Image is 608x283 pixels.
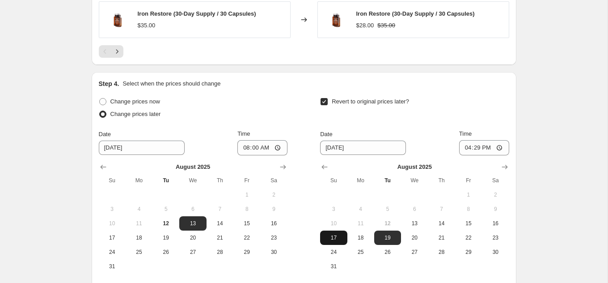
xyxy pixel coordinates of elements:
[482,188,509,202] button: Saturday August 2 2025
[401,216,428,231] button: Wednesday August 13 2025
[459,206,478,213] span: 8
[99,131,111,137] span: Date
[374,216,401,231] button: Today Tuesday August 12 2025
[374,173,401,188] th: Tuesday
[324,249,343,256] span: 24
[110,98,160,105] span: Change prices now
[99,141,185,155] input: 8/12/2025
[138,10,256,17] span: Iron Restore (30-Day Supply / 30 Capsules)
[459,234,478,241] span: 22
[260,245,287,259] button: Saturday August 30 2025
[97,161,110,173] button: Show previous month, July 2025
[431,249,451,256] span: 28
[129,177,149,184] span: Mo
[351,249,371,256] span: 25
[324,220,343,227] span: 10
[486,191,505,198] span: 2
[152,245,179,259] button: Tuesday August 26 2025
[102,249,122,256] span: 24
[264,249,283,256] span: 30
[322,6,349,33] img: BePure-IronRestore-1500x1500-1_80x.png
[351,206,371,213] span: 4
[320,231,347,245] button: Sunday August 17 2025
[156,249,176,256] span: 26
[99,45,123,58] nav: Pagination
[260,188,287,202] button: Saturday August 2 2025
[455,188,482,202] button: Friday August 1 2025
[405,249,424,256] span: 27
[356,21,374,30] div: $28.00
[347,173,374,188] th: Monday
[126,202,152,216] button: Monday August 4 2025
[356,10,475,17] span: Iron Restore (30-Day Supply / 30 Capsules)
[378,177,397,184] span: Tu
[111,45,123,58] button: Next
[233,216,260,231] button: Friday August 15 2025
[377,21,395,30] strike: $35.00
[351,177,371,184] span: Mo
[129,234,149,241] span: 18
[324,206,343,213] span: 3
[233,202,260,216] button: Friday August 8 2025
[260,231,287,245] button: Saturday August 23 2025
[102,177,122,184] span: Su
[347,231,374,245] button: Monday August 18 2025
[320,216,347,231] button: Sunday August 10 2025
[401,245,428,259] button: Wednesday August 27 2025
[459,130,472,137] span: Time
[156,220,176,227] span: 12
[156,206,176,213] span: 5
[482,173,509,188] th: Saturday
[351,220,371,227] span: 11
[486,234,505,241] span: 23
[183,249,203,256] span: 27
[482,216,509,231] button: Saturday August 16 2025
[207,216,233,231] button: Thursday August 14 2025
[237,234,257,241] span: 22
[455,202,482,216] button: Friday August 8 2025
[102,263,122,270] span: 31
[179,202,206,216] button: Wednesday August 6 2025
[455,231,482,245] button: Friday August 22 2025
[102,220,122,227] span: 10
[431,234,451,241] span: 21
[486,220,505,227] span: 16
[179,245,206,259] button: Wednesday August 27 2025
[156,234,176,241] span: 19
[405,206,424,213] span: 6
[405,177,424,184] span: We
[264,191,283,198] span: 2
[99,245,126,259] button: Sunday August 24 2025
[378,249,397,256] span: 26
[110,111,161,117] span: Change prices later
[428,173,455,188] th: Thursday
[237,130,250,137] span: Time
[459,220,478,227] span: 15
[237,220,257,227] span: 15
[122,79,220,88] p: Select when the prices should change
[207,202,233,216] button: Thursday August 7 2025
[183,234,203,241] span: 20
[374,231,401,245] button: Tuesday August 19 2025
[264,177,283,184] span: Sa
[482,231,509,245] button: Saturday August 23 2025
[207,173,233,188] th: Thursday
[233,173,260,188] th: Friday
[126,231,152,245] button: Monday August 18 2025
[332,98,409,105] span: Revert to original prices later?
[260,202,287,216] button: Saturday August 9 2025
[324,177,343,184] span: Su
[431,206,451,213] span: 7
[378,234,397,241] span: 19
[129,206,149,213] span: 4
[260,173,287,188] th: Saturday
[486,206,505,213] span: 9
[183,220,203,227] span: 13
[210,249,230,256] span: 28
[320,131,332,137] span: Date
[99,259,126,274] button: Sunday August 31 2025
[486,249,505,256] span: 30
[102,206,122,213] span: 3
[320,202,347,216] button: Sunday August 3 2025
[405,220,424,227] span: 13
